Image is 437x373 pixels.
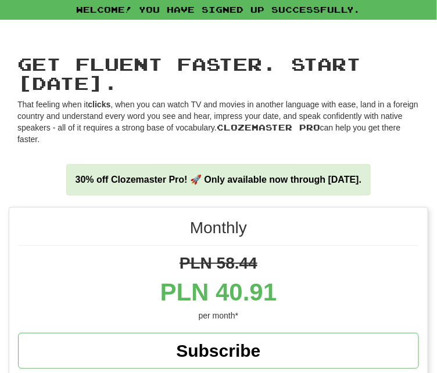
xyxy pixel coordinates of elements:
div: Monthly [18,216,419,246]
div: PLN 40.91 [18,275,419,310]
p: That feeling when it , when you can watch TV and movies in another language with ease, land in a ... [17,99,420,145]
span: Get fluent faster. Start [DATE]. [17,53,361,93]
a: Subscribe [18,333,419,369]
div: per month* [18,310,419,321]
strong: clicks [88,100,110,109]
span: Clozemaster Pro [217,122,320,132]
span: PLN 58.44 [180,254,257,272]
strong: 30% off Clozemaster Pro! 🚀 Only available now through [DATE]. [76,175,362,184]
